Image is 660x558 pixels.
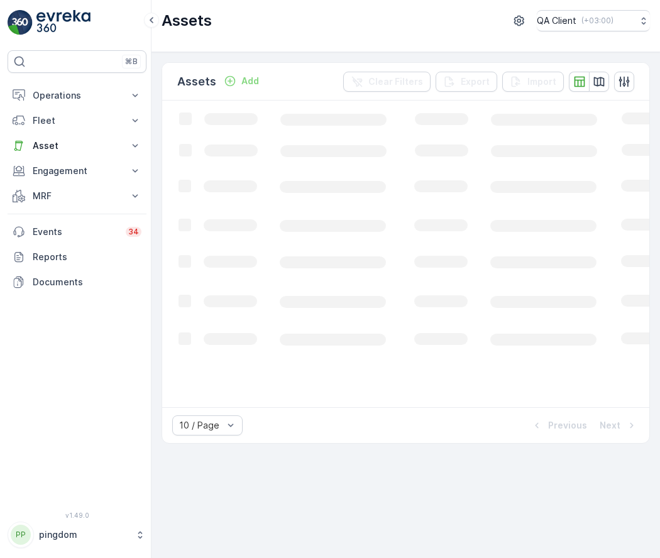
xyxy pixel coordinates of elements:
[502,72,564,92] button: Import
[368,75,423,88] p: Clear Filters
[581,16,613,26] p: ( +03:00 )
[600,419,620,432] p: Next
[8,270,146,295] a: Documents
[8,10,33,35] img: logo
[33,190,121,202] p: MRF
[436,72,497,92] button: Export
[8,511,146,519] span: v 1.49.0
[33,165,121,177] p: Engagement
[162,11,212,31] p: Assets
[39,528,129,541] p: pingdom
[33,251,141,263] p: Reports
[8,108,146,133] button: Fleet
[548,419,587,432] p: Previous
[529,418,588,433] button: Previous
[33,114,121,127] p: Fleet
[177,73,216,90] p: Assets
[219,74,264,89] button: Add
[33,226,118,238] p: Events
[33,276,141,288] p: Documents
[537,10,650,31] button: QA Client(+03:00)
[527,75,556,88] p: Import
[33,89,121,102] p: Operations
[8,83,146,108] button: Operations
[598,418,639,433] button: Next
[8,158,146,183] button: Engagement
[537,14,576,27] p: QA Client
[461,75,490,88] p: Export
[343,72,431,92] button: Clear Filters
[36,10,91,35] img: logo_light-DOdMpM7g.png
[8,183,146,209] button: MRF
[33,139,121,152] p: Asset
[241,75,259,87] p: Add
[8,522,146,548] button: PPpingdom
[8,219,146,244] a: Events34
[128,227,139,237] p: 34
[11,525,31,545] div: PP
[8,133,146,158] button: Asset
[125,57,138,67] p: ⌘B
[8,244,146,270] a: Reports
